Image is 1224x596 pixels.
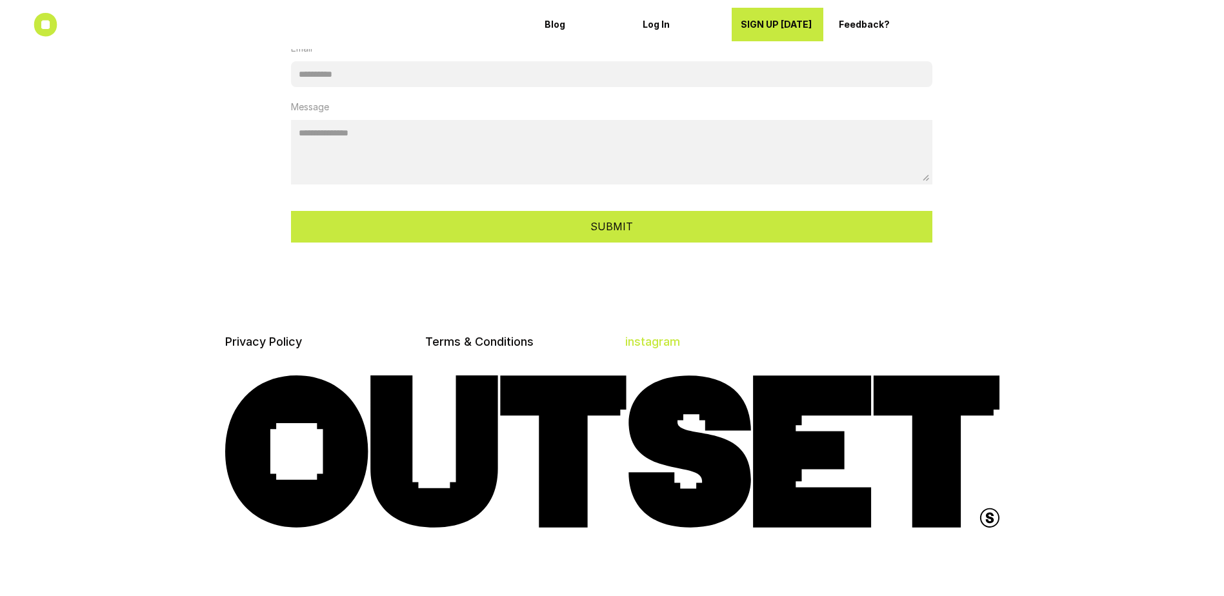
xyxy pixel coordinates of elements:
[225,335,302,348] a: Privacy Policy
[830,8,921,41] a: Feedback?
[590,219,632,233] p: SUBMIT
[290,211,932,243] button: SUBMIT
[839,19,912,30] p: Feedback?
[290,120,932,184] textarea: Message
[290,61,932,87] input: Email
[643,19,716,30] p: Log In
[536,8,627,41] a: Blog
[425,335,534,348] a: Terms & Conditions
[545,19,618,30] p: Blog
[634,8,725,41] a: Log In
[290,100,328,114] p: Message
[625,335,680,348] a: instagram
[741,19,814,30] p: SIGN UP [DATE]
[732,8,823,41] a: SIGN UP [DATE]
